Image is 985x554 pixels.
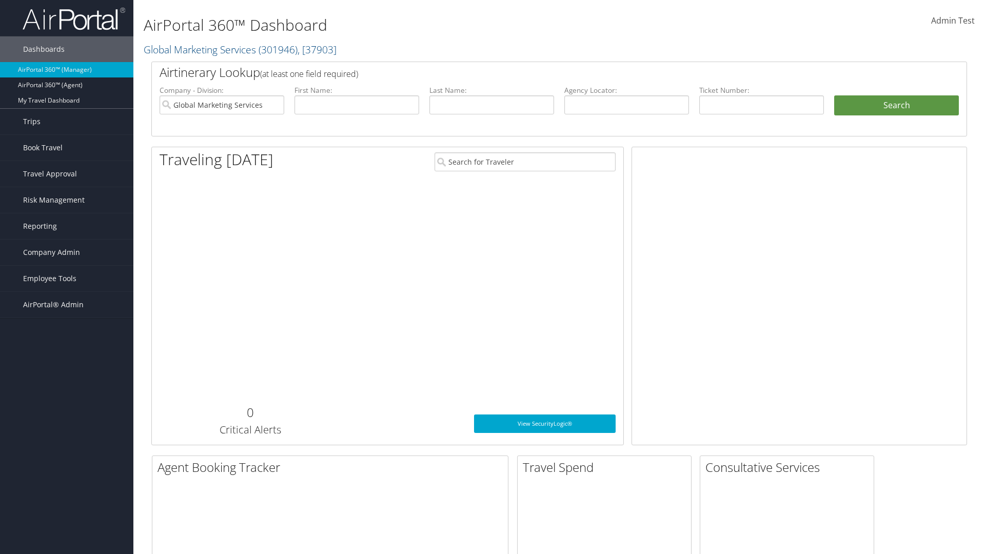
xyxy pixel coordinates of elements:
[144,14,698,36] h1: AirPortal 360™ Dashboard
[474,414,616,433] a: View SecurityLogic®
[294,85,419,95] label: First Name:
[429,85,554,95] label: Last Name:
[160,404,341,421] h2: 0
[23,161,77,187] span: Travel Approval
[23,240,80,265] span: Company Admin
[160,64,891,81] h2: Airtinerary Lookup
[705,459,874,476] h2: Consultative Services
[259,43,298,56] span: ( 301946 )
[699,85,824,95] label: Ticket Number:
[23,7,125,31] img: airportal-logo.png
[23,135,63,161] span: Book Travel
[523,459,691,476] h2: Travel Spend
[23,292,84,318] span: AirPortal® Admin
[23,36,65,62] span: Dashboards
[160,423,341,437] h3: Critical Alerts
[144,43,337,56] a: Global Marketing Services
[298,43,337,56] span: , [ 37903 ]
[564,85,689,95] label: Agency Locator:
[23,213,57,239] span: Reporting
[23,187,85,213] span: Risk Management
[435,152,616,171] input: Search for Traveler
[23,266,76,291] span: Employee Tools
[931,15,975,26] span: Admin Test
[157,459,508,476] h2: Agent Booking Tracker
[834,95,959,116] button: Search
[931,5,975,37] a: Admin Test
[23,109,41,134] span: Trips
[160,149,273,170] h1: Traveling [DATE]
[260,68,358,80] span: (at least one field required)
[160,85,284,95] label: Company - Division:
